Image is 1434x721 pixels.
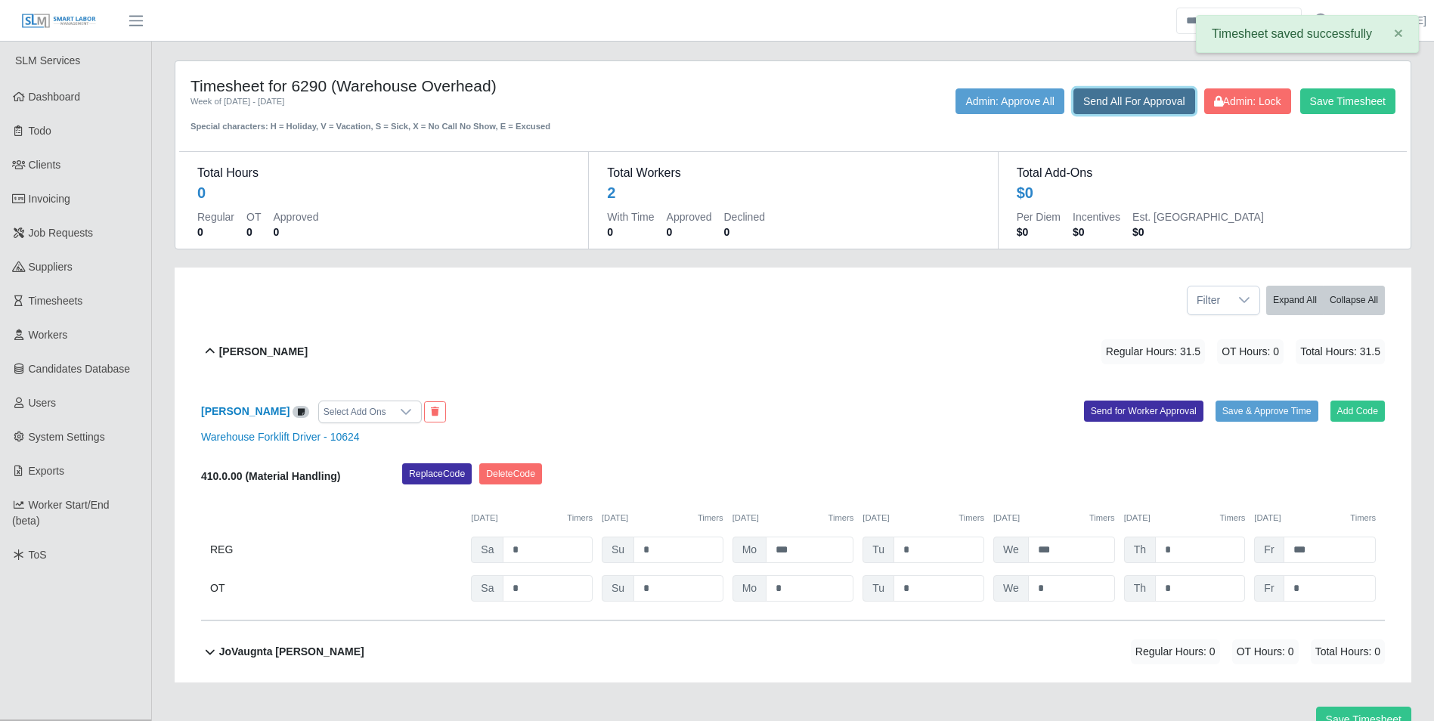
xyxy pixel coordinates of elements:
[29,329,68,341] span: Workers
[1073,209,1120,224] dt: Incentives
[863,537,894,563] span: Tu
[602,537,634,563] span: Su
[246,209,261,224] dt: OT
[1266,286,1385,315] div: bulk actions
[732,512,854,525] div: [DATE]
[1073,88,1195,114] button: Send All For Approval
[1216,401,1318,422] button: Save & Approve Time
[1132,209,1264,224] dt: Est. [GEOGRAPHIC_DATA]
[1340,13,1426,29] a: [PERSON_NAME]
[1266,286,1324,315] button: Expand All
[29,431,105,443] span: System Settings
[190,95,680,108] div: Week of [DATE] - [DATE]
[1017,164,1389,182] dt: Total Add-Ons
[863,512,984,525] div: [DATE]
[1017,182,1033,203] div: $0
[607,224,654,240] dd: 0
[1311,639,1385,664] span: Total Hours: 0
[724,224,765,240] dd: 0
[1084,401,1203,422] button: Send for Worker Approval
[1131,639,1220,664] span: Regular Hours: 0
[471,537,503,563] span: Sa
[424,401,446,422] button: End Worker & Remove from the Timesheet
[607,182,615,203] div: 2
[993,575,1029,602] span: We
[993,512,1115,525] div: [DATE]
[567,512,593,525] button: Timers
[471,512,593,525] div: [DATE]
[602,512,723,525] div: [DATE]
[1220,512,1246,525] button: Timers
[1254,512,1376,525] div: [DATE]
[959,512,984,525] button: Timers
[197,209,234,224] dt: Regular
[1296,339,1385,364] span: Total Hours: 31.5
[1204,88,1291,114] button: Admin: Lock
[667,209,712,224] dt: Approved
[1254,537,1284,563] span: Fr
[1323,286,1385,315] button: Collapse All
[12,499,110,527] span: Worker Start/End (beta)
[29,397,57,409] span: Users
[201,405,290,417] b: [PERSON_NAME]
[197,164,570,182] dt: Total Hours
[29,125,51,137] span: Todo
[1132,224,1264,240] dd: $0
[955,88,1064,114] button: Admin: Approve All
[201,621,1385,682] button: JoVaugnta [PERSON_NAME] Regular Hours: 0 OT Hours: 0 Total Hours: 0
[828,512,854,525] button: Timers
[29,261,73,273] span: Suppliers
[1124,575,1156,602] span: Th
[1188,286,1229,314] span: Filter
[29,363,131,375] span: Candidates Database
[293,405,309,417] a: View/Edit Notes
[201,321,1385,382] button: [PERSON_NAME] Regular Hours: 31.5 OT Hours: 0 Total Hours: 31.5
[732,575,767,602] span: Mo
[1089,512,1115,525] button: Timers
[1073,224,1120,240] dd: $0
[15,54,80,67] span: SLM Services
[667,224,712,240] dd: 0
[863,575,894,602] span: Tu
[1217,339,1284,364] span: OT Hours: 0
[607,209,654,224] dt: With Time
[201,470,340,482] b: 410.0.00 (Material Handling)
[197,224,234,240] dd: 0
[219,644,364,660] b: JoVaugnta [PERSON_NAME]
[201,431,360,443] a: Warehouse Forklift Driver - 10624
[29,91,81,103] span: Dashboard
[993,537,1029,563] span: We
[29,465,64,477] span: Exports
[1350,512,1376,525] button: Timers
[29,193,70,205] span: Invoicing
[21,13,97,29] img: SLM Logo
[190,108,680,133] div: Special characters: H = Holiday, V = Vacation, S = Sick, X = No Call No Show, E = Excused
[607,164,979,182] dt: Total Workers
[210,537,462,563] div: REG
[29,549,47,561] span: ToS
[471,575,503,602] span: Sa
[210,575,462,602] div: OT
[479,463,542,484] button: DeleteCode
[402,463,472,484] button: ReplaceCode
[732,537,767,563] span: Mo
[29,295,83,307] span: Timesheets
[1017,209,1061,224] dt: Per Diem
[1196,15,1419,53] div: Timesheet saved successfully
[319,401,391,422] div: Select Add Ons
[1330,401,1386,422] button: Add Code
[190,76,680,95] h4: Timesheet for 6290 (Warehouse Overhead)
[1254,575,1284,602] span: Fr
[724,209,765,224] dt: Declined
[273,224,318,240] dd: 0
[246,224,261,240] dd: 0
[197,182,206,203] div: 0
[273,209,318,224] dt: Approved
[29,227,94,239] span: Job Requests
[1101,339,1205,364] span: Regular Hours: 31.5
[1017,224,1061,240] dd: $0
[1300,88,1395,114] button: Save Timesheet
[698,512,723,525] button: Timers
[29,159,61,171] span: Clients
[1214,95,1281,107] span: Admin: Lock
